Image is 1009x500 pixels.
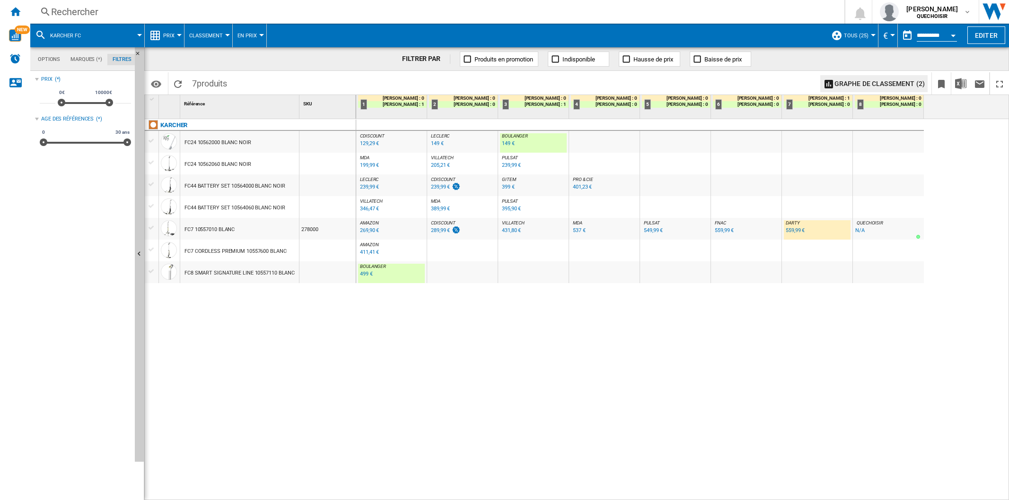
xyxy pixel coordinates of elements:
md-tab-item: Options [33,54,65,65]
img: profile.jpg [880,2,899,21]
div: VILLATECH 346,47 € [358,198,425,220]
span: 7 [187,72,232,92]
span: Prix [163,33,175,39]
div: Sort None [161,95,180,110]
div: 431,80 € [502,227,521,233]
div: 4 [PERSON_NAME] : 0 [PERSON_NAME] : 0 [571,95,640,119]
div: 269,90 € [360,227,379,233]
div: Mise à jour : vendredi 3 octobre 2025 03:24 [359,182,379,192]
div: Référence Sort None [182,95,299,110]
div: [PERSON_NAME] : 1 [358,101,427,108]
div: Mise à jour : vendredi 3 octobre 2025 09:01 [500,204,521,214]
div: Mise à jour : vendredi 3 octobre 2025 03:09 [359,226,379,235]
button: md-calendar [898,26,917,45]
span: karcher FC [50,33,81,39]
div: 7 [PERSON_NAME] : 1 [PERSON_NAME] : 0 [784,95,852,119]
div: [PERSON_NAME] : 1 [500,101,569,108]
div: Mise à jour : vendredi 3 octobre 2025 02:56 [359,248,379,257]
div: PULSAT 239,99 € [500,155,567,177]
div: [PERSON_NAME] : 0 [855,101,924,108]
span: Classement [189,33,223,39]
div: 289,99 € [431,227,450,233]
button: € [883,24,893,47]
div: Mise à jour : vendredi 3 octobre 2025 09:01 [642,226,663,235]
div: 4 [573,99,580,110]
div: Mise à jour : vendredi 3 octobre 2025 04:55 [430,226,461,235]
div: 239,99 € [502,162,521,168]
button: Classement [189,24,228,47]
div: 499 € [360,271,373,277]
div: Sélectionnez 1 à 3 sites en cliquant sur les cellules afin d'afficher un graphe de classement [816,72,932,95]
div: 559,99 € [715,227,734,233]
button: Prix [163,24,179,47]
div: CDISCOUNT 239,99 € [429,177,496,198]
button: Plein écran [990,72,1009,95]
div: PULSAT 395,90 € [500,198,567,220]
div: BOULANGER 149 € [500,133,567,155]
span: PULSAT [644,220,659,225]
span: 10000€ [94,89,113,96]
span: LECLERC [431,133,449,138]
div: Prix [41,76,53,83]
span: FNAC [715,220,726,225]
div: 199,99 € [360,162,379,168]
button: Editer [967,26,1005,44]
div: Mise à jour : vendredi 3 octobre 2025 06:46 [430,161,450,170]
span: MDA [573,220,582,225]
div: LECLERC 149 € [429,133,496,155]
span: Indisponible [562,56,595,63]
div: CDISCOUNT 129,29 € [358,133,425,155]
div: FC24 10562060 BLANC NOIR [184,154,251,175]
div: Cliquez pour filtrer sur cette marque [160,120,187,131]
span: PULSAT [502,155,518,160]
div: Mise à jour : vendredi 3 octobre 2025 10:31 [571,182,592,192]
div: VILLATECH 205,21 € [429,155,496,177]
div: 8 [PERSON_NAME] : 0 [PERSON_NAME] : 0 [855,95,924,119]
div: Sort None [182,95,299,110]
div: Mise à jour : vendredi 3 octobre 2025 05:54 [784,226,805,235]
div: Mise à jour : vendredi 3 octobre 2025 06:04 [713,226,734,235]
span: € [883,31,888,41]
span: Hausse de prix [633,56,673,63]
div: [PERSON_NAME] : 0 [429,101,498,108]
span: En Prix [237,33,257,39]
span: 0 [41,129,46,136]
div: [PERSON_NAME] : 0 [784,101,852,108]
div: [PERSON_NAME] : 0 [358,95,427,101]
button: Masquer [135,47,144,462]
div: Mise à jour : vendredi 3 octobre 2025 09:01 [571,226,586,235]
img: excel-24x24.png [955,78,966,89]
button: TOUS (25) [844,24,873,47]
button: Open calendar [945,26,962,43]
img: promotionV3.png [451,182,461,190]
div: [PERSON_NAME] : 0 [713,101,781,108]
div: GITEM 399 € [500,177,567,198]
button: karcher FC [50,24,90,47]
div: FNAC 559,99 € [713,220,780,242]
div: [PERSON_NAME] : 0 [855,95,924,101]
div: LECLERC 239,99 € [358,177,425,198]
div: 3 [PERSON_NAME] : 0 [PERSON_NAME] : 1 [500,95,569,119]
div: 537 € [573,227,586,233]
div: 149 € [502,140,515,147]
div: 7 [786,99,793,110]
div: 278000 [299,218,356,240]
button: Recharger [168,72,187,95]
div: FC7 CORDLESS PREMIUM 10557600 BLANC [184,241,287,262]
span: BOULANGER [502,133,528,138]
div: DARTY 559,99 € [784,220,851,242]
div: 1 [PERSON_NAME] : 0 [PERSON_NAME] : 1 [358,95,427,119]
div: 8 [857,99,864,110]
span: QUECHOISIR [857,220,883,225]
button: Indisponible [548,52,609,67]
div: karcher FC [35,24,140,47]
span: TOUS (25) [844,33,869,39]
span: VILLATECH [502,220,525,225]
div: Mise à jour : vendredi 3 octobre 2025 04:15 [359,139,379,148]
div: 239,99 € [360,184,379,190]
div: En Prix [237,24,262,47]
button: Graphe de classement (2) [820,75,928,92]
div: VILLATECH 431,80 € [500,220,567,242]
div: Age des références [41,115,94,123]
span: PULSAT [502,198,518,204]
